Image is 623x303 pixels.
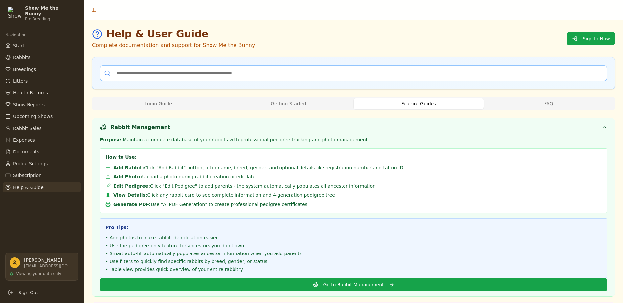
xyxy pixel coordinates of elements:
div: Upload a photo during rabbit creation or edit later [113,173,257,180]
a: Health Records [3,88,81,98]
button: Login Guide [93,98,223,109]
a: Help & Guide [3,182,81,192]
span: Viewing your data only [16,271,61,276]
span: Help & Guide [13,184,44,191]
a: Profile Settings [3,158,81,169]
span: Sign Out [18,289,38,296]
span: Health Records [13,90,48,96]
strong: Add Rabbit: [113,165,144,170]
strong: Add Photo: [113,174,142,179]
span: Upcoming Shows [13,113,53,120]
span: Breedings [13,66,36,72]
strong: Generate PDF: [113,202,151,207]
a: Subscription [3,170,81,181]
span: Rabbit Management [110,123,170,131]
a: Expenses [3,135,81,145]
div: Click "Add Rabbit" button, fill in name, breed, gender, and optional details like registration nu... [113,164,403,171]
h4: Pro Tips: [105,224,602,231]
strong: Edit Pedigree: [113,183,150,189]
a: Litters [3,76,81,86]
h1: Help & User Guide [92,28,255,40]
button: Feature Guides [354,98,484,109]
strong: View Details: [113,192,147,198]
span: Show Reports [13,101,45,108]
span: Profile Settings [13,160,48,167]
a: Start [3,40,81,51]
li: • Add photos to make rabbit identification easier [105,234,602,241]
li: • Use the pedigree-only feature for ancestors you don't own [105,242,602,249]
a: ShowMeTheBunnies LogoShow Me the BunnyPro Breeding [5,5,78,22]
p: Complete documentation and support for Show Me the Bunny [92,41,255,49]
button: Sign In Now [567,32,615,45]
li: • Table view provides quick overview of your entire rabbitry [105,266,602,273]
span: Documents [13,149,39,155]
div: Use "AI PDF Generation" to create professional pedigree certificates [113,201,307,208]
h4: How to Use: [105,154,602,160]
a: Documents [3,147,81,157]
span: Start [13,42,24,49]
span: Rabbit Sales [13,125,42,131]
a: Show Reports [3,99,81,110]
span: Expenses [13,137,35,143]
p: Maintain a complete database of your rabbits with professional pedigree tracking and photo manage... [100,136,607,143]
span: Rabbits [13,54,30,61]
button: Getting Started [223,98,353,109]
h2: Show Me the Bunny [25,5,76,17]
li: • Use filters to quickly find specific rabbits by breed, gender, or status [105,258,602,265]
p: Pro Breeding [25,17,76,22]
span: Subscription [13,172,42,179]
p: [EMAIL_ADDRESS][DOMAIN_NAME] [24,263,74,269]
div: Click any rabbit card to see complete information and 4-generation pedigree tree [113,192,335,198]
button: FAQ [484,98,614,109]
a: Go to Rabbit Management [100,283,607,288]
li: • Smart auto-fill automatically populates ancestor information when you add parents [105,250,602,257]
span: Litters [13,78,28,84]
a: Rabbit Sales [3,123,81,133]
a: Rabbits [3,52,81,63]
div: Click "Edit Pedigree" to add parents - the system automatically populates all ancestor information [113,183,376,189]
div: Rabbit Management [92,136,615,296]
a: Breedings [3,64,81,74]
img: ShowMeTheBunnies Logo [8,7,21,20]
button: Sign Out [5,287,78,298]
div: Navigation [3,30,81,40]
button: Go to Rabbit Management [100,278,607,291]
strong: Purpose: [100,137,123,142]
a: Upcoming Shows [3,111,81,122]
p: [PERSON_NAME] [24,257,74,263]
button: Rabbit Management [92,118,615,136]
